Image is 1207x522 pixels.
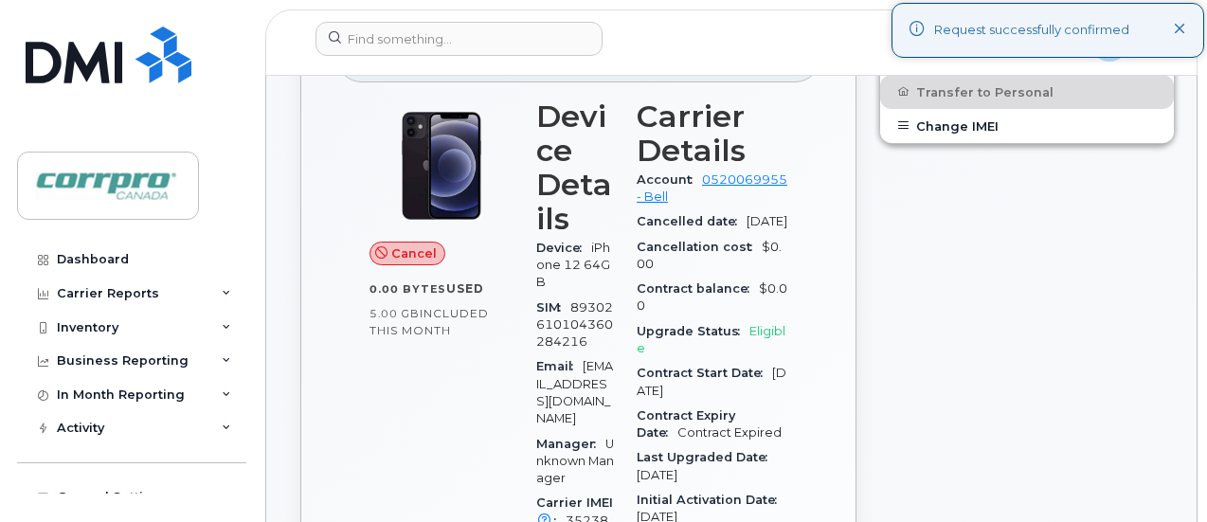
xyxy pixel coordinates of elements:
span: [DATE] [637,366,786,397]
span: used [446,281,484,296]
span: Last Upgraded Date [637,450,777,464]
span: 89302610104360284216 [536,300,613,350]
span: [DATE] [747,214,787,228]
button: Change IMEI [880,109,1174,143]
span: included this month [369,306,489,337]
span: Cancellation cost [637,240,762,254]
span: Account [637,172,702,187]
span: $0.00 [637,240,782,271]
span: SIM [536,300,570,315]
input: Find something... [315,22,603,56]
img: iPhone_12.jpg [385,109,498,223]
span: Unknown Manager [536,437,614,486]
span: Device [536,241,591,255]
span: Cancelled date [637,214,747,228]
div: Request successfully confirmed [934,21,1129,40]
span: Manager [536,437,605,451]
span: 5.00 GB [369,307,420,320]
span: Cancel [391,244,437,262]
h3: Carrier Details [637,99,787,168]
button: Transfer to Personal [880,75,1174,109]
span: Contract balance [637,281,759,296]
h3: Device Details [536,99,614,236]
span: Contract Expiry Date [637,408,735,440]
span: Contract Expired [677,425,782,440]
span: Contract Start Date [637,366,772,380]
span: Email [536,359,583,373]
span: 0.00 Bytes [369,282,446,296]
a: 0520069955 - Bell [637,172,787,204]
span: [DATE] [637,468,677,482]
span: Initial Activation Date [637,493,786,507]
span: iPhone 12 64GB [536,241,610,290]
span: Upgrade Status [637,324,749,338]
